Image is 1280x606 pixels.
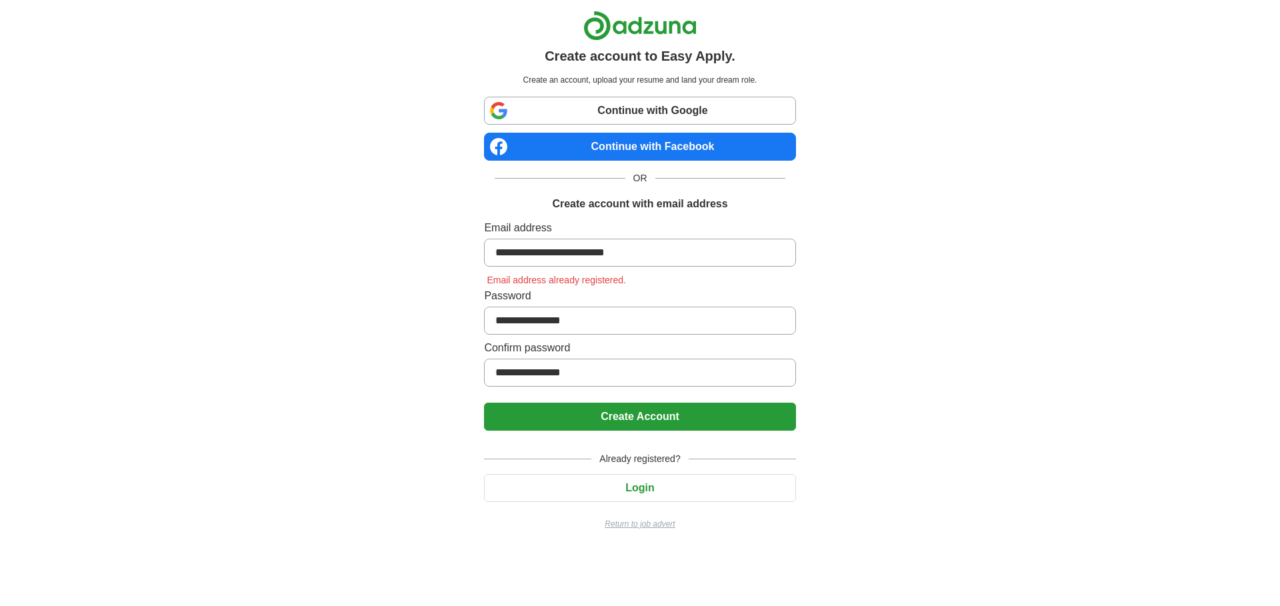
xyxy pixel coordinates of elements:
span: OR [625,171,655,185]
a: Continue with Google [484,97,795,125]
button: Create Account [484,403,795,431]
label: Password [484,288,795,304]
a: Continue with Facebook [484,133,795,161]
a: Login [484,482,795,493]
label: Email address [484,220,795,236]
span: Email address already registered. [484,275,629,285]
img: Adzuna logo [583,11,697,41]
p: Create an account, upload your resume and land your dream role. [487,74,793,86]
h1: Create account with email address [552,196,727,212]
span: Already registered? [591,452,688,466]
h1: Create account to Easy Apply. [545,46,735,66]
a: Return to job advert [484,518,795,530]
button: Login [484,474,795,502]
label: Confirm password [484,340,795,356]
